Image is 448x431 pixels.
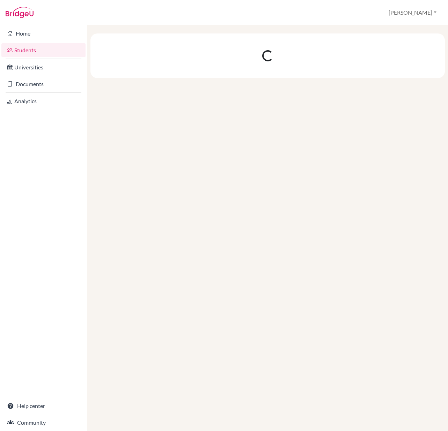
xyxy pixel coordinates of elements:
[1,77,86,91] a: Documents
[1,43,86,57] a: Students
[1,60,86,74] a: Universities
[1,416,86,430] a: Community
[1,94,86,108] a: Analytics
[1,27,86,40] a: Home
[1,399,86,413] a: Help center
[6,7,34,18] img: Bridge-U
[385,6,440,19] button: [PERSON_NAME]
